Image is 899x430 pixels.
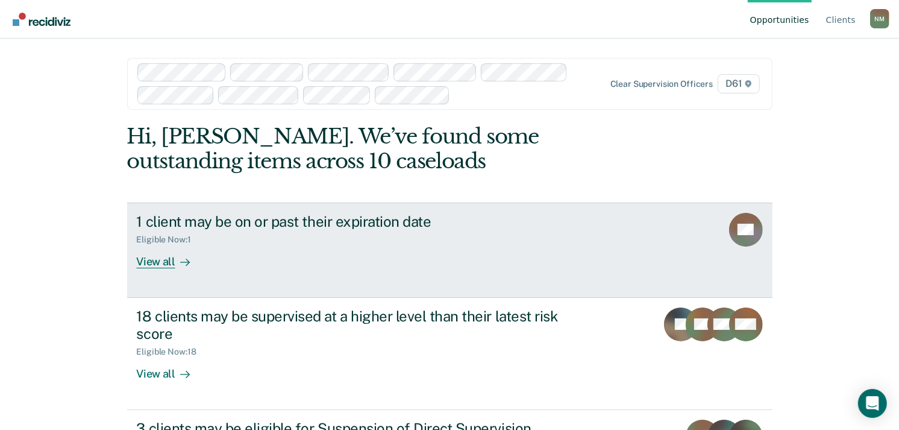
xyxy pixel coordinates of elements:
a: 1 client may be on or past their expiration dateEligible Now:1View all [127,203,772,298]
div: Hi, [PERSON_NAME]. We’ve found some outstanding items across 10 caseloads [127,124,644,174]
span: D61 [718,74,759,93]
a: 18 clients may be supervised at a higher level than their latest risk scoreEligible Now:18View all [127,298,772,410]
button: Profile dropdown button [870,9,889,28]
div: Open Intercom Messenger [858,389,887,418]
div: View all [137,245,204,268]
div: View all [137,357,204,381]
div: 18 clients may be supervised at a higher level than their latest risk score [137,308,560,343]
div: Eligible Now : 1 [137,235,201,245]
div: 1 client may be on or past their expiration date [137,213,560,230]
div: Clear supervision officers [610,79,713,89]
div: Eligible Now : 18 [137,347,206,357]
img: Recidiviz [13,13,70,26]
div: N M [870,9,889,28]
